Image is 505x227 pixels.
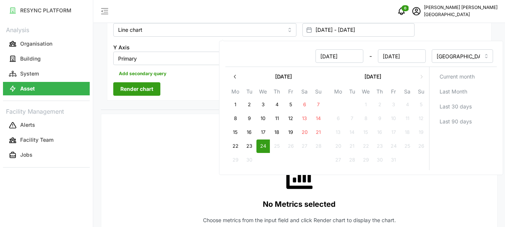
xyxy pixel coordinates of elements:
[387,126,400,139] button: 17 October 2025
[387,87,400,98] th: Fr
[20,136,53,144] p: Facility Team
[256,126,270,139] button: 17 September 2025
[20,40,52,47] p: Organisation
[243,126,256,139] button: 16 September 2025
[332,126,345,139] button: 13 October 2025
[270,126,284,139] button: 18 September 2025
[3,119,90,132] button: Alerts
[387,139,400,153] button: 24 October 2025
[401,126,414,139] button: 18 October 2025
[415,126,428,139] button: 19 October 2025
[3,66,90,81] a: System
[332,153,345,167] button: 27 October 2025
[119,68,166,79] span: Add secondary query
[270,139,284,153] button: 25 September 2025
[3,24,90,35] p: Analysis
[113,23,296,37] input: Select chart type
[263,198,336,211] p: No Metrics selected
[270,87,284,98] th: Th
[409,4,424,19] button: schedule
[345,139,359,153] button: 21 October 2025
[332,112,345,125] button: 6 October 2025
[298,87,311,98] th: Sa
[120,83,153,95] span: Render chart
[312,98,325,111] button: 7 September 2025
[440,70,475,83] span: Current month
[113,68,172,79] button: Add secondary query
[359,98,373,111] button: 1 October 2025
[311,87,325,98] th: Su
[415,139,428,153] button: 26 October 2025
[387,153,400,167] button: 31 October 2025
[404,6,406,11] span: 0
[228,87,242,98] th: Mo
[312,112,325,125] button: 14 September 2025
[20,121,35,129] p: Alerts
[20,70,39,77] p: System
[243,98,256,111] button: 2 September 2025
[298,112,311,125] button: 13 September 2025
[373,139,387,153] button: 23 October 2025
[414,87,428,98] th: Su
[373,153,387,167] button: 30 October 2025
[415,98,428,111] button: 5 October 2025
[312,126,325,139] button: 21 September 2025
[219,41,503,175] div: Select date range
[3,36,90,51] a: Organisation
[20,151,33,159] p: Jobs
[345,126,359,139] button: 14 October 2025
[229,112,242,125] button: 8 September 2025
[229,49,426,63] div: -
[284,112,298,125] button: 12 September 2025
[331,87,345,98] th: Mo
[394,4,409,19] button: notifications
[440,115,472,128] span: Last 90 days
[3,105,90,116] p: Facility Management
[113,52,296,65] input: Select Y axis
[387,98,400,111] button: 3 October 2025
[243,112,256,125] button: 9 September 2025
[345,87,359,98] th: Tu
[373,112,387,125] button: 9 October 2025
[432,70,494,83] button: Current month
[229,139,242,153] button: 22 September 2025
[270,98,284,111] button: 4 September 2025
[440,85,467,98] span: Last Month
[3,81,90,96] a: Asset
[415,112,428,125] button: 12 October 2025
[359,139,373,153] button: 22 October 2025
[3,51,90,66] a: Building
[113,43,130,52] label: Y Axis
[243,139,256,153] button: 23 September 2025
[440,100,472,113] span: Last 30 days
[270,112,284,125] button: 11 September 2025
[256,139,270,153] button: 24 September 2025
[331,70,415,83] button: [DATE]
[284,98,298,111] button: 5 September 2025
[3,4,90,17] button: RESYNC PLATFORM
[332,139,345,153] button: 20 October 2025
[284,87,298,98] th: Fr
[3,133,90,148] a: Facility Team
[284,139,298,153] button: 26 September 2025
[359,87,373,98] th: We
[424,4,498,11] p: [PERSON_NAME] [PERSON_NAME]
[3,148,90,162] button: Jobs
[424,11,498,18] p: [GEOGRAPHIC_DATA]
[113,82,160,96] button: Render chart
[401,112,414,125] button: 11 October 2025
[242,87,256,98] th: Tu
[373,126,387,139] button: 16 October 2025
[3,3,90,18] a: RESYNC PLATFORM
[373,98,387,111] button: 2 October 2025
[359,112,373,125] button: 8 October 2025
[373,87,387,98] th: Th
[298,98,311,111] button: 6 September 2025
[256,112,270,125] button: 10 September 2025
[400,87,414,98] th: Sa
[3,52,90,65] button: Building
[3,134,90,147] button: Facility Team
[359,153,373,167] button: 29 October 2025
[432,100,494,113] button: Last 30 days
[312,139,325,153] button: 28 September 2025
